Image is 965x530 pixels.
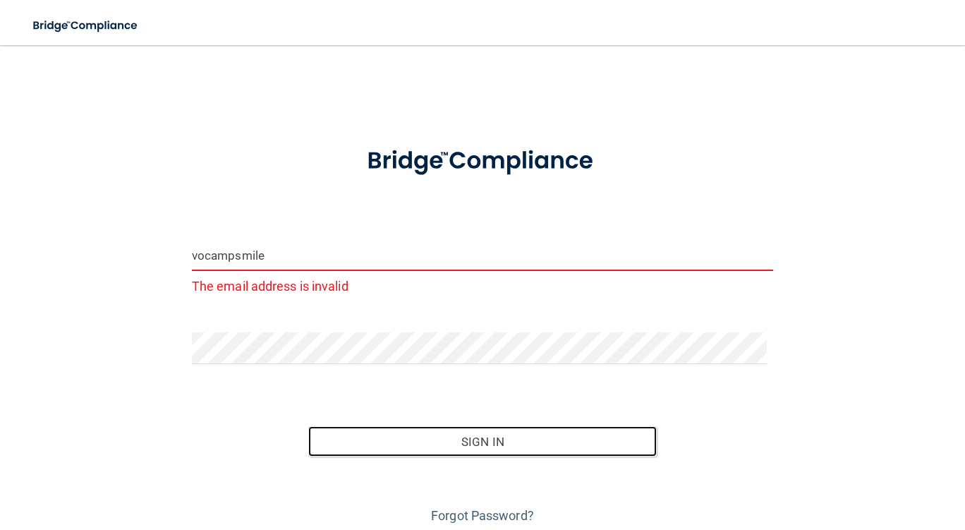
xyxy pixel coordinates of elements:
button: Sign In [308,426,657,457]
iframe: Drift Widget Chat Controller [721,430,948,486]
p: The email address is invalid [192,275,773,298]
input: Email [192,239,773,271]
img: bridge_compliance_login_screen.278c3ca4.svg [21,11,151,40]
img: bridge_compliance_login_screen.278c3ca4.svg [342,130,622,193]
a: Forgot Password? [431,508,534,523]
